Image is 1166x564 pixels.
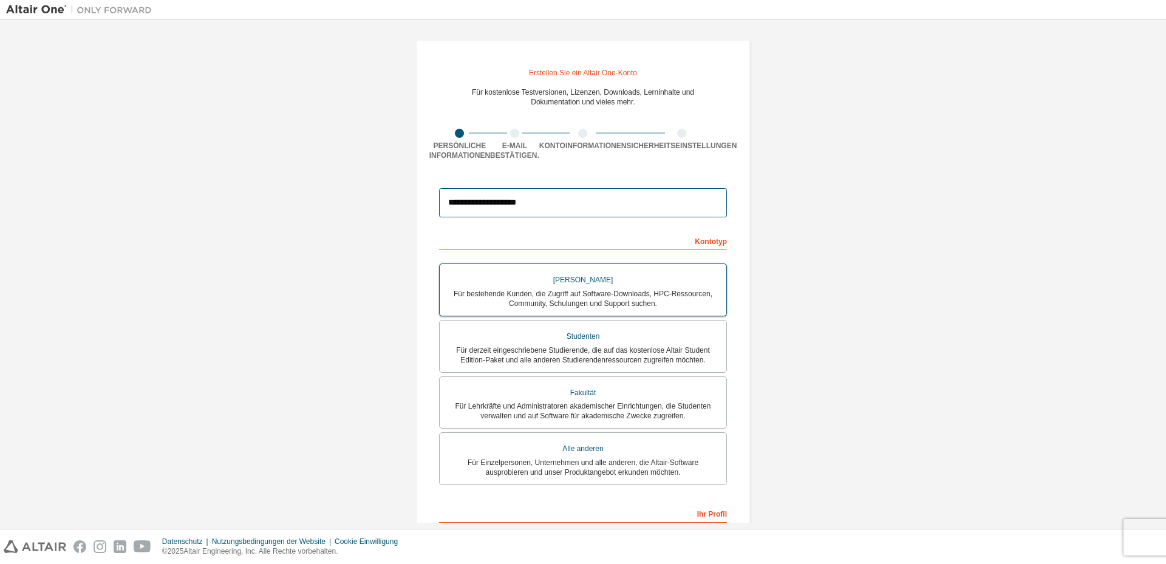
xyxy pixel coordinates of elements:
img: Altair One [6,4,158,16]
font: Für kostenlose Testversionen, Lizenzen, Downloads, Lerninhalte und [472,88,694,97]
font: Für bestehende Kunden, die Zugriff auf Software-Downloads, HPC-Ressourcen, Community, Schulungen ... [454,290,712,308]
font: Für Einzelpersonen, Unternehmen und alle anderen, die Altair-Software ausprobieren und unser Prod... [468,458,698,477]
font: Cookie Einwilligung [335,537,398,546]
img: linkedin.svg [114,540,126,553]
font: 2025 [168,547,184,556]
font: © [162,547,168,556]
font: Kontotyp [695,237,727,246]
font: Fakultät [570,389,596,397]
font: Persönliche Informationen [429,141,490,160]
font: Studenten [567,332,600,341]
font: [PERSON_NAME] [553,276,613,284]
font: Dokumentation und vieles mehr. [531,98,635,106]
font: Sicherheitseinstellungen [626,141,737,150]
font: Datenschutz [162,537,203,546]
img: facebook.svg [73,540,86,553]
font: Alle anderen [562,444,603,453]
font: Altair Engineering, Inc. Alle Rechte vorbehalten. [183,547,338,556]
font: Ihr Profil [697,510,727,518]
img: instagram.svg [94,540,106,553]
font: E-Mail bestätigen. [490,141,539,160]
font: Für Lehrkräfte und Administratoren akademischer Einrichtungen, die Studenten verwalten und auf So... [455,402,711,420]
font: Kontoinformationen [539,141,627,150]
font: Nutzungsbedingungen der Website [212,537,326,546]
font: Für derzeit eingeschriebene Studierende, die auf das kostenlose Altair Student Edition-Paket und ... [456,346,710,364]
font: Erstellen Sie ein Altair One-Konto [529,69,637,77]
img: youtube.svg [134,540,151,553]
img: altair_logo.svg [4,540,66,553]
